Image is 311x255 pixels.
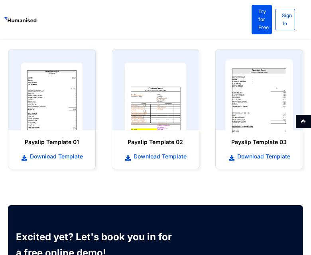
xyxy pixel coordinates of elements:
a: Sign In [275,9,295,30]
span: Download Template [132,152,187,160]
img: payslip template [225,59,293,134]
a: Download Template [16,152,87,161]
a: Download Template [224,152,295,161]
img: GetHumanised Logo [4,17,37,24]
span: Download Template [28,152,83,160]
h6: Payslip Template 01 [16,138,87,146]
a: Try for Free [252,5,272,34]
h6: Payslip Template 02 [120,138,191,146]
a: Download Template [120,152,191,161]
img: payslip template [21,63,83,130]
img: payslip template [125,63,186,130]
h6: Payslip Template 03 [224,138,295,146]
span: Download Template [235,152,290,160]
